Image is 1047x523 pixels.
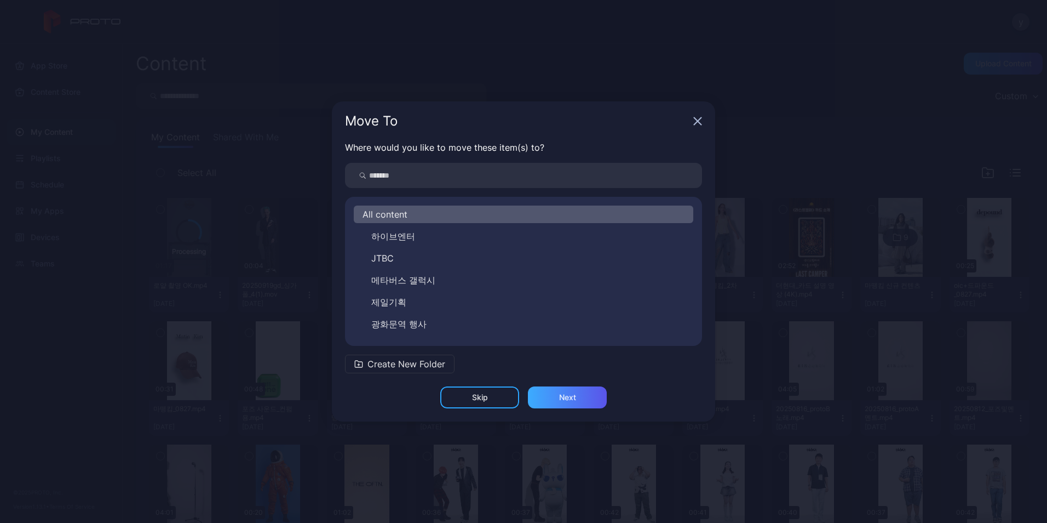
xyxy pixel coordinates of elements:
span: Create New Folder [367,357,445,371]
div: Next [559,393,576,402]
span: 광화문역 행사 [371,317,427,331]
p: Where would you like to move these item(s) to? [345,141,702,154]
button: 메타버스 갤럭시 [354,271,693,289]
button: 제일기획 [354,293,693,311]
span: 하이브엔터 [371,230,415,243]
span: 제일기획 [371,295,406,309]
button: 광화문역 행사 [354,315,693,333]
span: All content [363,208,407,221]
button: Next [528,386,607,408]
div: Move To [345,115,689,128]
button: 하이브엔터 [354,228,693,245]
button: Create New Folder [345,355,455,373]
span: 메타버스 갤럭시 [371,274,435,287]
button: JTBC [354,249,693,267]
button: Skip [440,386,519,408]
div: Skip [472,393,488,402]
span: JTBC [371,252,394,265]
